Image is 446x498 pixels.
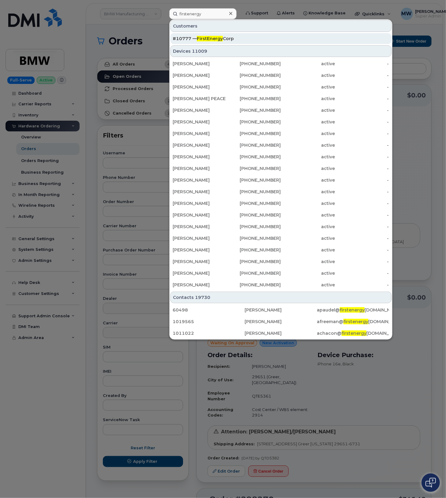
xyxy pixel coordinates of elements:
div: active [281,107,335,113]
div: [PERSON_NAME] [173,224,227,230]
div: achacon@ [DOMAIN_NAME] [317,330,389,336]
div: active [281,154,335,160]
a: [PERSON_NAME][PHONE_NUMBER]active- [170,244,392,255]
div: - [335,235,389,241]
a: [PERSON_NAME][PHONE_NUMBER]active- [170,81,392,92]
div: [PERSON_NAME] [173,84,227,90]
img: Open chat [425,478,436,488]
div: [PERSON_NAME] [173,258,227,265]
div: [PERSON_NAME] [173,107,227,113]
div: active [281,177,335,183]
div: active [281,61,335,67]
div: - [335,282,389,288]
div: [PHONE_NUMBER] [227,282,281,288]
div: [PHONE_NUMBER] [227,96,281,102]
div: - [335,177,389,183]
a: [PERSON_NAME][PHONE_NUMBER]active- [170,58,392,69]
a: #10777 —FirstEnergyCorp [170,33,392,44]
div: #10777 — Corp [173,36,389,42]
div: [PERSON_NAME] [173,282,227,288]
div: active [281,119,335,125]
div: [PERSON_NAME] PEACE [173,96,227,102]
div: [PERSON_NAME] [245,307,317,313]
div: [PERSON_NAME] [173,235,227,241]
a: [PERSON_NAME][PHONE_NUMBER]active- [170,209,392,221]
span: FirstEnergy [197,36,223,41]
div: [PERSON_NAME] [173,154,227,160]
div: [PHONE_NUMBER] [227,142,281,148]
a: 1011022[PERSON_NAME]achacon@firstenergy[DOMAIN_NAME] [170,328,392,339]
span: firstenergy [340,307,365,313]
div: active [281,84,335,90]
div: - [335,119,389,125]
a: [PERSON_NAME] PEACE[PHONE_NUMBER]active- [170,93,392,104]
a: [PERSON_NAME][PHONE_NUMBER]active- [170,175,392,186]
div: - [335,189,389,195]
div: Devices [170,45,392,57]
span: firstenergy [342,330,366,336]
div: [PHONE_NUMBER] [227,154,281,160]
div: [PHONE_NUMBER] [227,235,281,241]
div: [PERSON_NAME] [173,189,227,195]
div: active [281,282,335,288]
div: active [281,200,335,206]
div: [PHONE_NUMBER] [227,130,281,137]
div: [PERSON_NAME] [245,330,317,336]
div: [PERSON_NAME] [245,319,317,325]
a: [PERSON_NAME][PHONE_NUMBER]active- [170,105,392,116]
div: 1019565 [173,319,245,325]
div: 1011022 [173,330,245,336]
div: [PHONE_NUMBER] [227,247,281,253]
div: [PHONE_NUMBER] [227,177,281,183]
a: [PERSON_NAME][PHONE_NUMBER]active- [170,128,392,139]
div: apaudel@ [DOMAIN_NAME] [317,307,389,313]
div: - [335,258,389,265]
div: [PERSON_NAME] [173,177,227,183]
div: - [335,212,389,218]
span: firstenergy [343,319,368,324]
div: [PERSON_NAME] [173,200,227,206]
div: [PHONE_NUMBER] [227,119,281,125]
a: [PERSON_NAME][PHONE_NUMBER]active- [170,233,392,244]
div: [PERSON_NAME] [173,142,227,148]
div: - [335,130,389,137]
div: Customers [170,20,392,32]
div: active [281,235,335,241]
div: - [335,61,389,67]
a: 1019565[PERSON_NAME]afreeman@firstenergy[DOMAIN_NAME] [170,316,392,327]
a: [PERSON_NAME][PHONE_NUMBER]active- [170,221,392,232]
a: [PERSON_NAME][PHONE_NUMBER]active- [170,140,392,151]
div: [PHONE_NUMBER] [227,270,281,276]
div: [PERSON_NAME] [173,130,227,137]
div: [PHONE_NUMBER] [227,212,281,218]
div: [PHONE_NUMBER] [227,61,281,67]
a: [PERSON_NAME][PHONE_NUMBER]active- [170,163,392,174]
div: active [281,224,335,230]
div: - [335,72,389,78]
div: [PHONE_NUMBER] [227,84,281,90]
div: active [281,130,335,137]
a: [PERSON_NAME][PHONE_NUMBER]active- [170,256,392,267]
div: active [281,258,335,265]
div: [PERSON_NAME] [173,72,227,78]
a: [PERSON_NAME][PHONE_NUMBER]active- [170,116,392,127]
span: 11009 [192,48,207,54]
span: 19730 [195,294,210,300]
div: [PERSON_NAME] [173,61,227,67]
div: 60498 [173,307,245,313]
div: active [281,72,335,78]
div: - [335,165,389,172]
div: active [281,165,335,172]
div: active [281,189,335,195]
div: active [281,270,335,276]
a: [PERSON_NAME][PHONE_NUMBER]active- [170,198,392,209]
div: [PERSON_NAME] [173,119,227,125]
a: 60498[PERSON_NAME]apaudel@firstenergy[DOMAIN_NAME] [170,304,392,315]
div: - [335,200,389,206]
div: [PHONE_NUMBER] [227,165,281,172]
div: - [335,154,389,160]
div: - [335,96,389,102]
div: [PHONE_NUMBER] [227,189,281,195]
div: [PERSON_NAME] [173,270,227,276]
div: Contacts [170,292,392,303]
